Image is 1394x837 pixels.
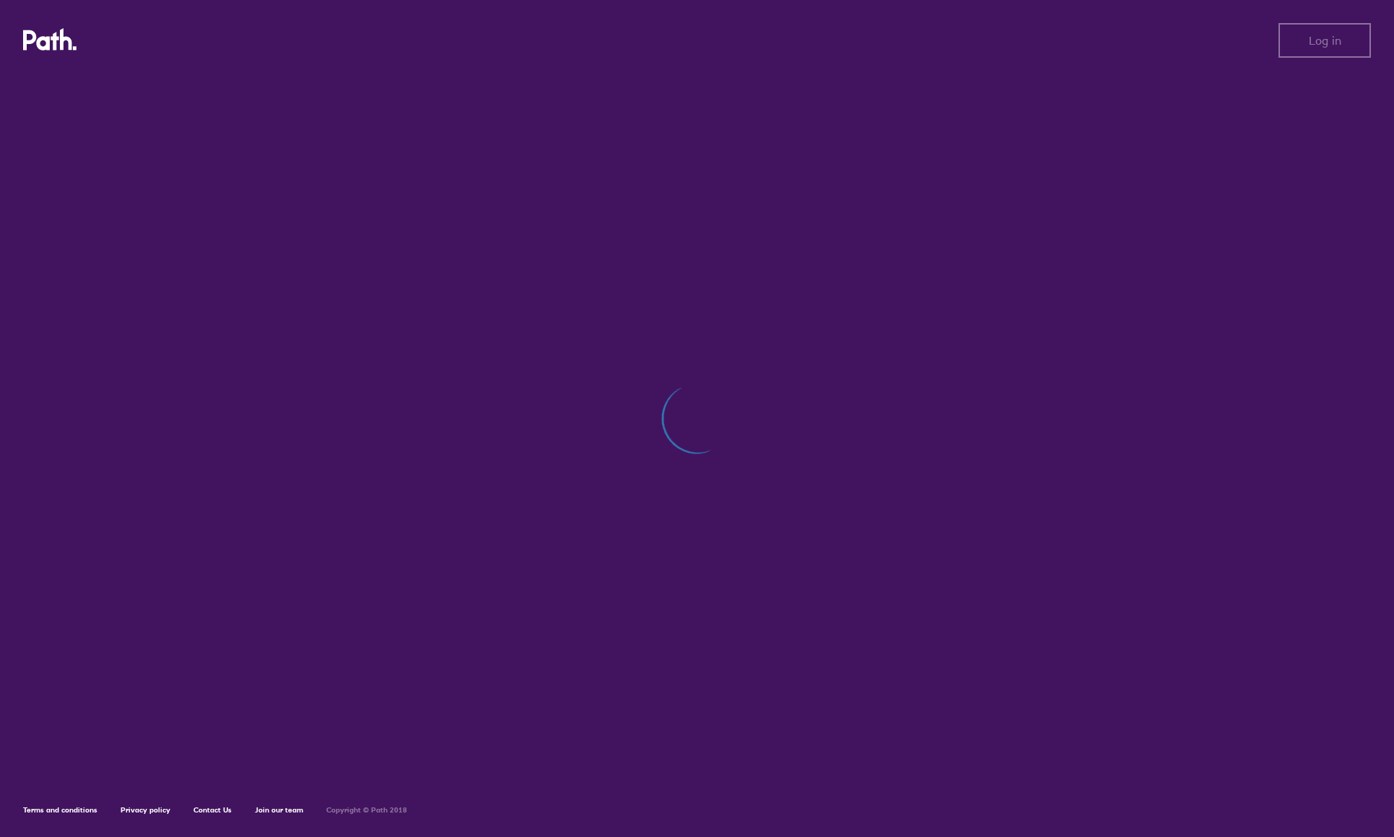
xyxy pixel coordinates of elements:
[23,805,97,815] a: Terms and conditions
[121,805,170,815] a: Privacy policy
[1309,34,1341,47] span: Log in
[326,806,407,815] h6: Copyright © Path 2018
[193,805,232,815] a: Contact Us
[255,805,303,815] a: Join our team
[1278,23,1371,58] button: Log in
